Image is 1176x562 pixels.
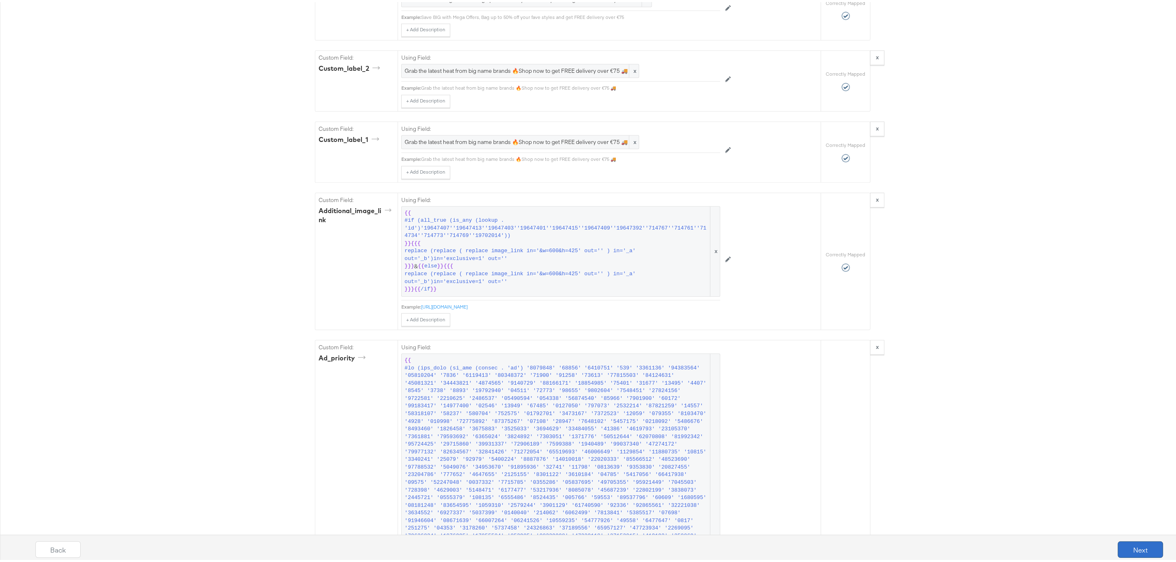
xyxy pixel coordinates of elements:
[1118,539,1163,556] button: Next
[319,123,394,131] label: Custom Field:
[430,283,437,291] span: }}
[405,238,411,246] span: }}
[826,249,866,256] label: Correctly Mapped
[405,215,709,238] span: #if (all_true (is_any (lookup . 'id')'19647407''19647413''19647403''19647401''19647415''19647409'...
[401,154,421,160] div: Example:
[876,194,879,201] strong: x
[405,260,414,268] span: }}}
[444,260,453,268] span: {{{
[405,65,636,73] span: Grab the latest heat from big name brands 🔥Shop now to get FREE delivery over €75 🚚
[421,12,720,19] div: Save BIG with Mega Offers, Bag up to 50% off your fave styles and get FREE delivery over €75
[870,338,885,353] button: x
[411,238,421,246] span: {{{
[424,260,437,268] span: else
[629,133,639,147] span: x
[319,204,394,223] div: additional_image_link
[405,136,636,144] span: Grab the latest heat from big name brands 🔥Shop now to get FREE delivery over €75 🚚
[876,341,879,348] strong: x
[401,164,450,177] button: + Add Description
[35,539,81,556] button: Back
[319,62,383,71] div: custom_label_2
[870,48,885,63] button: x
[876,123,879,130] strong: x
[437,260,444,268] span: }}
[876,51,879,59] strong: x
[421,283,430,291] span: /if
[421,83,720,89] div: Grab the latest heat from big name brands 🔥Shop now to get FREE delivery over €75 🚚
[401,194,720,202] label: Using Field:
[401,21,450,35] button: + Add Description
[405,268,709,283] span: replace (replace ( replace image_link in='&w=600&h=425' out='' ) in='_a' out='_b')in='exclusive=1...
[421,302,468,308] a: [URL][DOMAIN_NAME]
[418,260,424,268] span: {{
[405,207,411,215] span: {{
[319,341,394,349] label: Custom Field:
[401,341,720,349] label: Using Field:
[870,119,885,134] button: x
[319,133,382,142] div: custom_label_1
[401,52,720,60] label: Using Field:
[710,204,720,294] span: x
[405,207,717,291] span: &
[421,154,720,160] div: Grab the latest heat from big name brands 🔥Shop now to get FREE delivery over €75 🚚
[405,283,414,291] span: }}}
[405,355,411,362] span: {{
[319,52,394,60] label: Custom Field:
[319,351,368,361] div: ad_priority
[401,311,450,324] button: + Add Description
[401,123,720,131] label: Using Field:
[870,190,885,205] button: x
[414,283,421,291] span: {{
[405,245,709,260] span: replace (replace ( replace image_link in='&w=600&h=425' out='' ) in='_a' out='_b')in='exclusive=1...
[401,302,421,308] div: Example:
[401,93,450,106] button: + Add Description
[629,62,639,76] span: x
[319,194,394,202] label: Custom Field:
[826,140,866,146] label: Correctly Mapped
[401,83,421,89] div: Example:
[826,69,866,75] label: Correctly Mapped
[401,12,421,19] div: Example:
